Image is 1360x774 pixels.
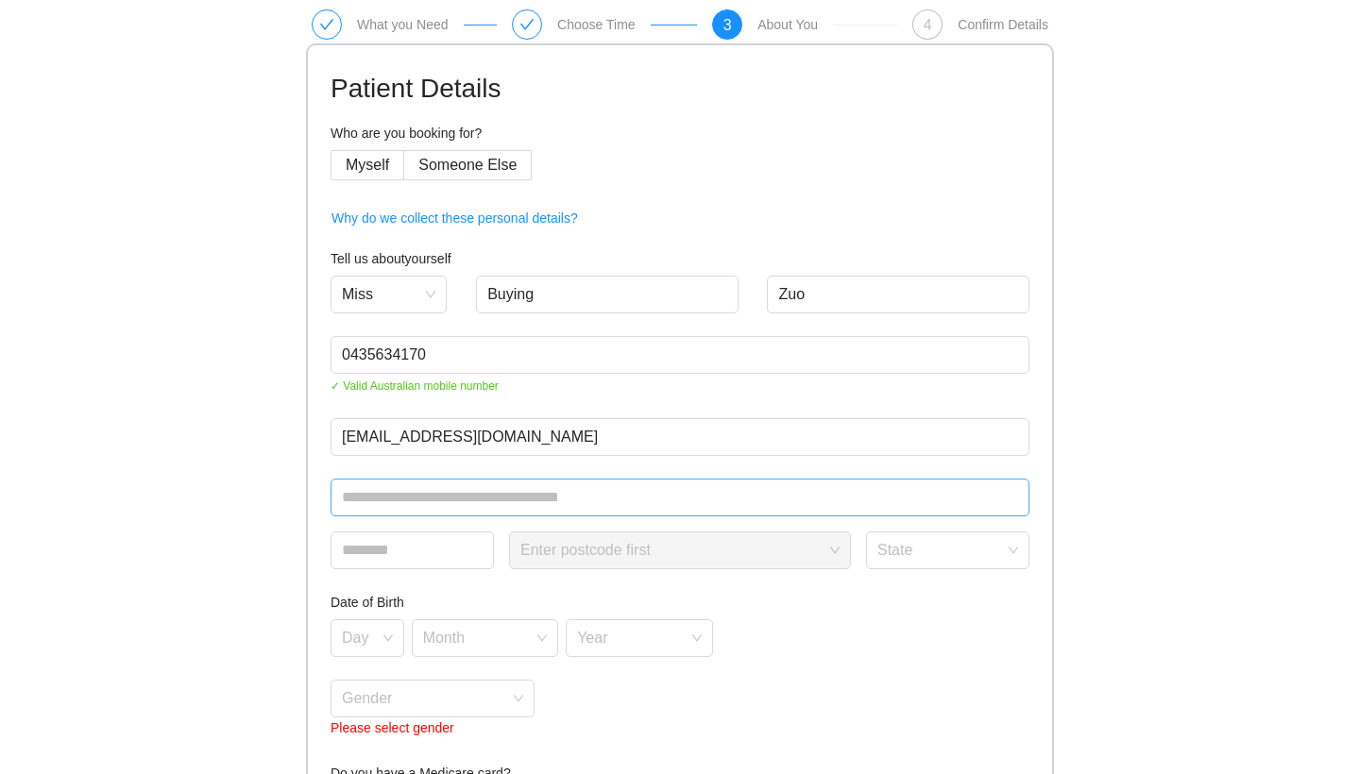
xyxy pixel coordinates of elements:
span: Myself [346,157,389,173]
input: Email [331,418,1029,456]
span: 4 [924,17,932,33]
div: Confirm Details [958,17,1048,32]
h4: Tell us about yourself [331,248,1029,269]
input: Last Name [767,276,1029,313]
input: Phone Number [331,336,1029,374]
h1: Patient Details [331,68,1029,109]
span: Why do we collect these personal details? [331,208,578,228]
div: Please select gender [331,717,535,738]
div: About You [757,17,818,32]
button: Why do we collect these personal details? [331,203,579,233]
input: First Name [476,276,739,313]
h4: Who are you booking for? [331,123,1029,143]
div: Choose Time [557,17,635,32]
span: ✓ Valid Australian mobile number [331,378,1029,395]
span: Miss [342,280,435,309]
span: check [319,17,334,32]
span: Someone Else [418,157,517,173]
span: check [519,17,535,32]
span: 3 [723,17,732,33]
div: What you Need [357,17,449,32]
h4: Date of Birth [331,592,1029,613]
